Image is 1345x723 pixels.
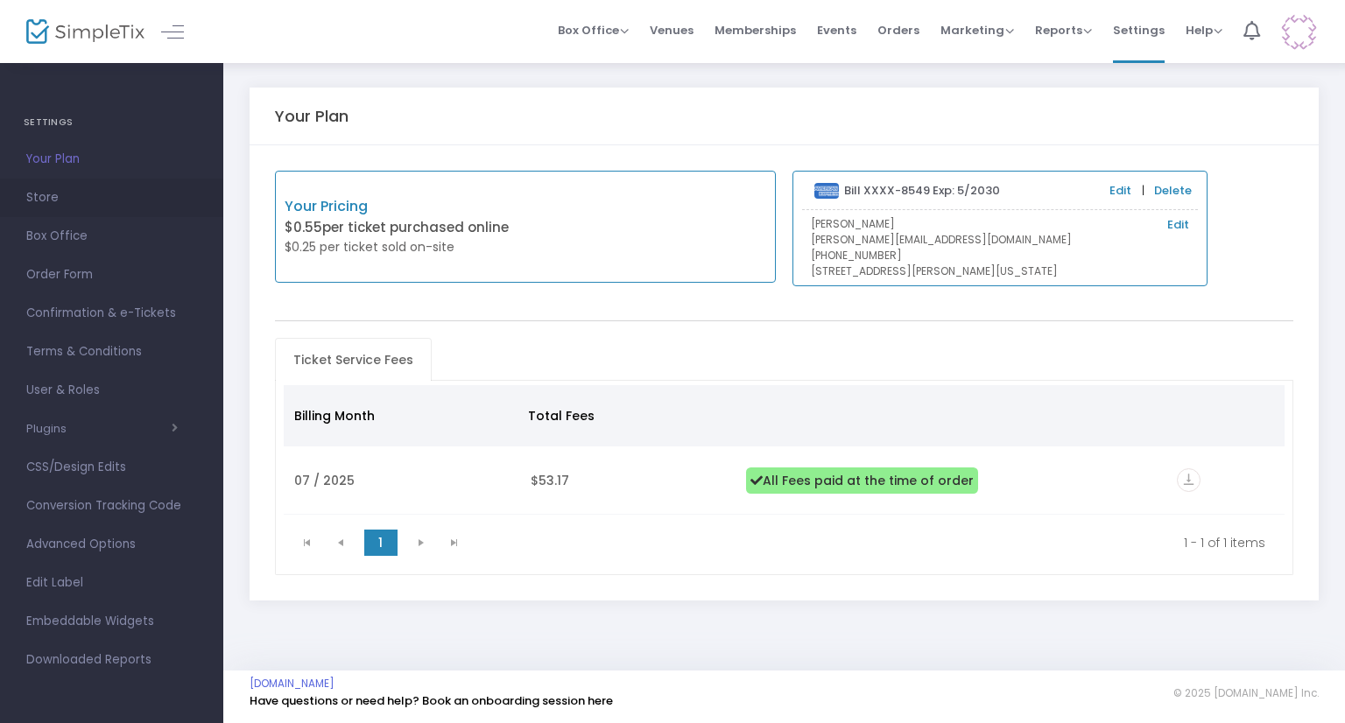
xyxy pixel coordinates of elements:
a: Delete [1154,182,1192,200]
a: [DOMAIN_NAME] [250,677,334,691]
div: Data table [284,385,1285,515]
span: Venues [650,8,694,53]
span: Help [1186,22,1222,39]
span: User & Roles [26,379,197,402]
span: Page 1 [364,530,398,556]
span: Terms & Conditions [26,340,197,363]
span: Orders [877,8,919,53]
span: Downloaded Reports [26,649,197,671]
span: Settings [1113,8,1165,53]
span: Edit Label [26,572,197,594]
span: Order Form [26,263,197,286]
span: 07 / 2025 [294,472,355,489]
button: Plugins [26,422,178,436]
img: amex.png [814,183,840,199]
span: Ticket Service Fees [283,346,424,374]
span: | [1137,182,1149,200]
b: Bill XXXX-8549 Exp: 5/2030 [844,182,1000,199]
kendo-pager-info: 1 - 1 of 1 items [483,534,1266,551]
span: © 2025 [DOMAIN_NAME] Inc. [1173,686,1319,700]
th: Total Fees [518,385,730,446]
span: Box Office [26,225,197,248]
span: Memberships [715,8,796,53]
span: Reports [1035,22,1092,39]
span: Advanced Options [26,533,197,556]
p: Your Pricing [285,196,525,217]
p: [PERSON_NAME] [811,216,1189,232]
span: Conversion Tracking Code [26,495,197,517]
a: Edit [1109,182,1131,200]
span: Store [26,186,197,209]
h5: Your Plan [275,107,349,126]
p: $0.55 per ticket purchased online [285,218,525,238]
p: $0.25 per ticket sold on-site [285,238,525,256]
span: CSS/Design Edits [26,456,197,479]
th: Billing Month [284,385,518,446]
span: Embeddable Widgets [26,610,197,633]
p: [PHONE_NUMBER] [811,248,1189,263]
span: Your Plan [26,148,197,171]
i: vertical_align_bottom [1177,468,1201,492]
h4: SETTINGS [24,105,200,140]
a: vertical_align_bottom [1177,474,1201,491]
span: Marketing [940,22,1014,39]
a: Have questions or need help? Book an onboarding session here [250,692,613,709]
span: Confirmation & e-Tickets [26,302,197,325]
p: [STREET_ADDRESS][PERSON_NAME][US_STATE] [811,263,1189,279]
p: [PERSON_NAME][EMAIL_ADDRESS][DOMAIN_NAME] [811,232,1189,248]
a: Edit [1167,216,1189,234]
span: Box Office [558,22,629,39]
span: Events [817,8,856,53]
span: All Fees paid at the time of order [746,467,978,494]
span: $53.17 [531,472,569,489]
